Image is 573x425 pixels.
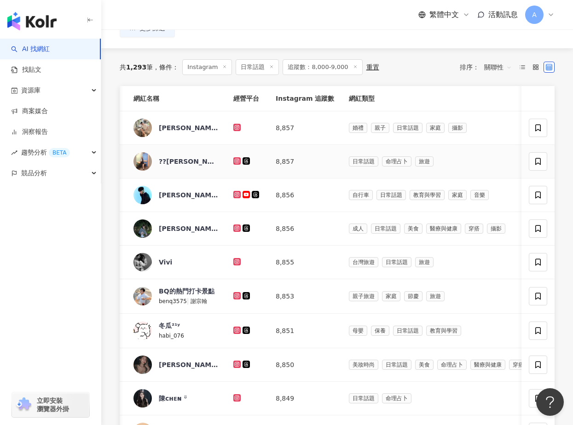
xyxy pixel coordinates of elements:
[187,297,191,304] span: |
[11,107,48,116] a: 商案媒合
[371,123,389,133] span: 親子
[159,321,180,330] div: 冬瓜²¹ʸ
[182,59,232,75] span: Instagram
[426,291,445,301] span: 旅遊
[21,142,70,163] span: 趨勢分析
[366,63,379,71] div: 重置
[448,123,467,133] span: 攝影
[382,291,400,301] span: 家庭
[349,156,378,167] span: 日常話題
[12,392,89,417] a: chrome extension立即安裝 瀏覽器外掛
[133,287,219,306] a: KOL AvatarBQ的熱門打卡景點benq3575|謝宗翰
[283,59,362,75] span: 追蹤數：8,000-9,000
[382,360,411,370] span: 日常話題
[532,10,537,20] span: A
[488,10,518,19] span: 活動訊息
[236,59,279,75] span: 日常話題
[133,389,219,408] a: KOL Avatar陳ᴄʜᴇɴ ᵕ̈
[349,326,367,336] span: 母嬰
[49,148,70,157] div: BETA
[268,279,341,314] td: 8,853
[159,258,172,267] div: Vivi
[226,86,268,111] th: 經營平台
[133,119,219,137] a: KOL Avatar[PERSON_NAME]（富）
[349,291,378,301] span: 親子旅遊
[470,190,489,200] span: 音樂
[465,224,483,234] span: 穿搭
[268,246,341,279] td: 8,855
[371,326,389,336] span: 保養
[268,314,341,348] td: 8,851
[191,298,207,304] span: 謝宗翰
[268,212,341,246] td: 8,856
[415,156,434,167] span: 旅遊
[11,65,41,75] a: 找貼文
[341,86,561,111] th: 網紅類型
[133,287,152,305] img: KOL Avatar
[268,348,341,382] td: 8,850
[133,152,152,171] img: KOL Avatar
[133,152,219,171] a: KOL Avatar??[PERSON_NAME]??‍♀️
[133,253,219,271] a: KOL AvatarVivi
[448,190,467,200] span: 家庭
[133,186,219,204] a: KOL Avatar[PERSON_NAME]
[410,190,445,200] span: 教育與學習
[484,60,512,75] span: 關聯性
[11,45,50,54] a: searchAI 找網紅
[509,360,527,370] span: 穿搭
[393,123,423,133] span: 日常話題
[133,356,219,374] a: KOL Avatar[PERSON_NAME]
[404,291,423,301] span: 節慶
[126,63,146,71] span: 1,293
[133,219,219,238] a: KOL Avatar[PERSON_NAME]
[159,394,187,403] div: 陳ᴄʜᴇɴ ᵕ̈
[404,224,423,234] span: 美食
[349,190,373,200] span: 自行車
[349,360,378,370] span: 美妝時尚
[133,321,219,340] a: KOL Avatar冬瓜²¹ʸhabi_076
[349,257,378,267] span: 台灣旅遊
[382,156,411,167] span: 命理占卜
[133,186,152,204] img: KOL Avatar
[159,157,219,166] div: ??[PERSON_NAME]??‍♀️
[268,145,341,178] td: 8,857
[393,326,423,336] span: 日常話題
[159,298,187,304] span: benq3575
[133,356,152,374] img: KOL Avatar
[159,190,219,200] div: [PERSON_NAME]
[536,388,564,416] iframe: Help Scout Beacon - Open
[268,178,341,212] td: 8,856
[268,86,341,111] th: Instagram 追蹤數
[426,326,461,336] span: 教育與學習
[159,333,184,339] span: habi_076
[7,12,57,30] img: logo
[349,123,367,133] span: 婚禮
[437,360,467,370] span: 命理占卜
[487,224,505,234] span: 攝影
[133,322,152,340] img: KOL Avatar
[159,224,219,233] div: [PERSON_NAME]
[268,111,341,145] td: 8,857
[15,397,33,412] img: chrome extension
[133,253,152,271] img: KOL Avatar
[429,10,459,20] span: 繁體中文
[159,287,214,296] div: BQ的熱門打卡景點
[349,393,378,403] span: 日常話題
[126,86,226,111] th: 網紅名稱
[376,190,406,200] span: 日常話題
[382,393,411,403] span: 命理占卜
[21,80,41,101] span: 資源庫
[159,123,219,132] div: [PERSON_NAME]（富）
[159,360,219,369] div: [PERSON_NAME]
[382,257,411,267] span: 日常話題
[415,360,434,370] span: 美食
[133,219,152,238] img: KOL Avatar
[11,149,17,156] span: rise
[268,382,341,415] td: 8,849
[415,257,434,267] span: 旅遊
[470,360,505,370] span: 醫療與健康
[120,63,153,71] div: 共 筆
[426,123,445,133] span: 家庭
[371,224,400,234] span: 日常話題
[37,396,69,413] span: 立即安裝 瀏覽器外掛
